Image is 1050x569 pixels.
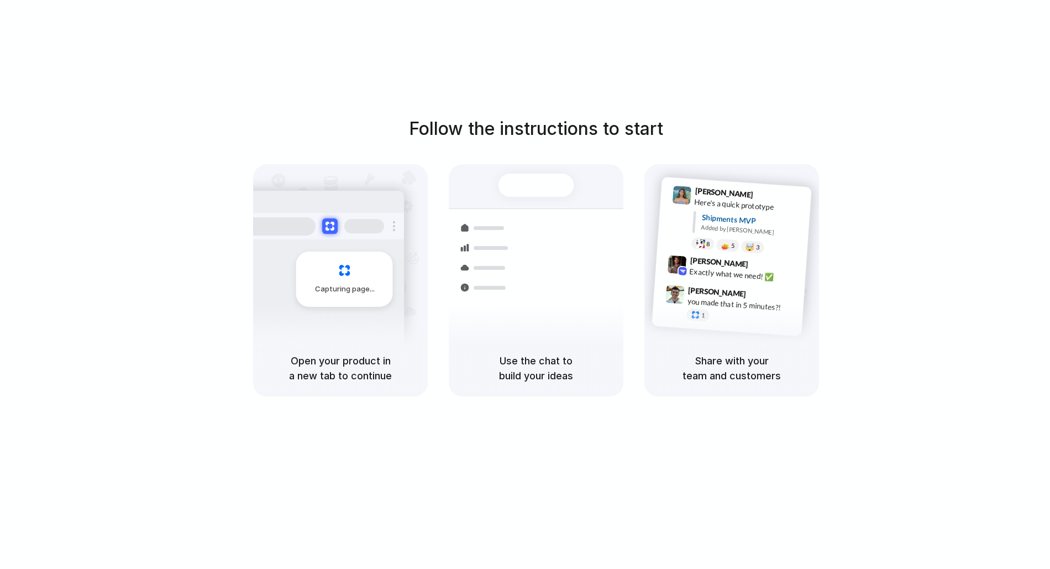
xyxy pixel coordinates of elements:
[688,284,747,300] span: [PERSON_NAME]
[687,295,797,314] div: you made that in 5 minutes?!
[749,289,772,302] span: 9:47 AM
[266,353,414,383] h5: Open your product in a new tab to continue
[706,241,710,247] span: 8
[695,185,753,201] span: [PERSON_NAME]
[690,254,748,270] span: [PERSON_NAME]
[658,353,806,383] h5: Share with your team and customers
[757,190,779,203] span: 9:41 AM
[746,243,755,251] div: 🤯
[756,244,760,250] span: 3
[694,196,805,215] div: Here's a quick prototype
[731,243,735,249] span: 5
[701,312,705,319] span: 1
[689,265,800,284] div: Exactly what we need! ✅
[462,353,610,383] h5: Use the chat to build your ideas
[409,116,663,142] h1: Follow the instructions to start
[701,223,802,239] div: Added by [PERSON_NAME]
[315,284,376,295] span: Capturing page
[752,259,774,273] span: 9:42 AM
[701,212,804,230] div: Shipments MVP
